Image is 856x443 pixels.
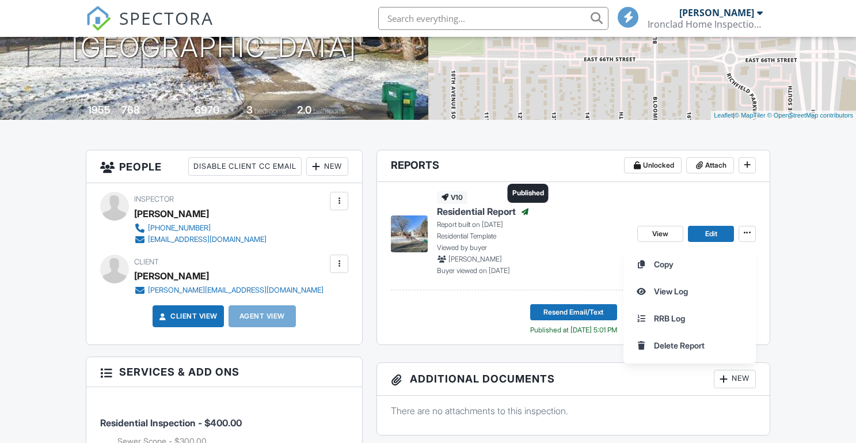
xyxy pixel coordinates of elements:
span: bedrooms [254,107,286,115]
a: Client View [157,311,218,322]
span: SPECTORA [119,6,214,30]
div: 1955 [87,104,111,116]
div: 2.0 [297,104,311,116]
a: SPECTORA [86,16,214,40]
h1: [STREET_ADDRESS] [GEOGRAPHIC_DATA] [71,2,357,63]
span: Client [134,258,159,266]
div: [PERSON_NAME] [134,267,209,285]
img: The Best Home Inspection Software - Spectora [86,6,111,31]
div: [PERSON_NAME][EMAIL_ADDRESS][DOMAIN_NAME] [148,286,324,295]
div: 768 [121,104,140,116]
h3: People [86,150,363,183]
div: [PHONE_NUMBER] [148,224,211,233]
span: Lot Size [169,107,193,115]
span: Inspector [134,195,174,203]
div: [EMAIL_ADDRESS][DOMAIN_NAME] [148,235,267,244]
div: 3 [246,104,253,116]
div: [PERSON_NAME] [134,205,209,222]
span: Residential Inspection - $400.00 [100,417,242,429]
div: | [711,111,856,120]
div: 6970 [195,104,219,116]
div: [PERSON_NAME] [679,7,754,18]
span: sq.ft. [221,107,235,115]
div: Ironclad Home Inspections [648,18,763,30]
span: sq. ft. [142,107,158,115]
a: [PHONE_NUMBER] [134,222,267,234]
a: [EMAIL_ADDRESS][DOMAIN_NAME] [134,234,267,245]
h3: Additional Documents [377,363,770,396]
p: There are no attachments to this inspection. [391,404,756,417]
div: Disable Client CC Email [188,157,302,176]
span: bathrooms [313,107,346,115]
div: New [714,370,756,388]
span: Built [73,107,86,115]
a: [PERSON_NAME][EMAIL_ADDRESS][DOMAIN_NAME] [134,285,324,296]
div: New [306,157,348,176]
a: © OpenStreetMap contributors [767,112,853,119]
input: Search everything... [378,7,608,30]
a: © MapTiler [735,112,766,119]
a: Leaflet [714,112,733,119]
h3: Services & Add ons [86,357,363,387]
